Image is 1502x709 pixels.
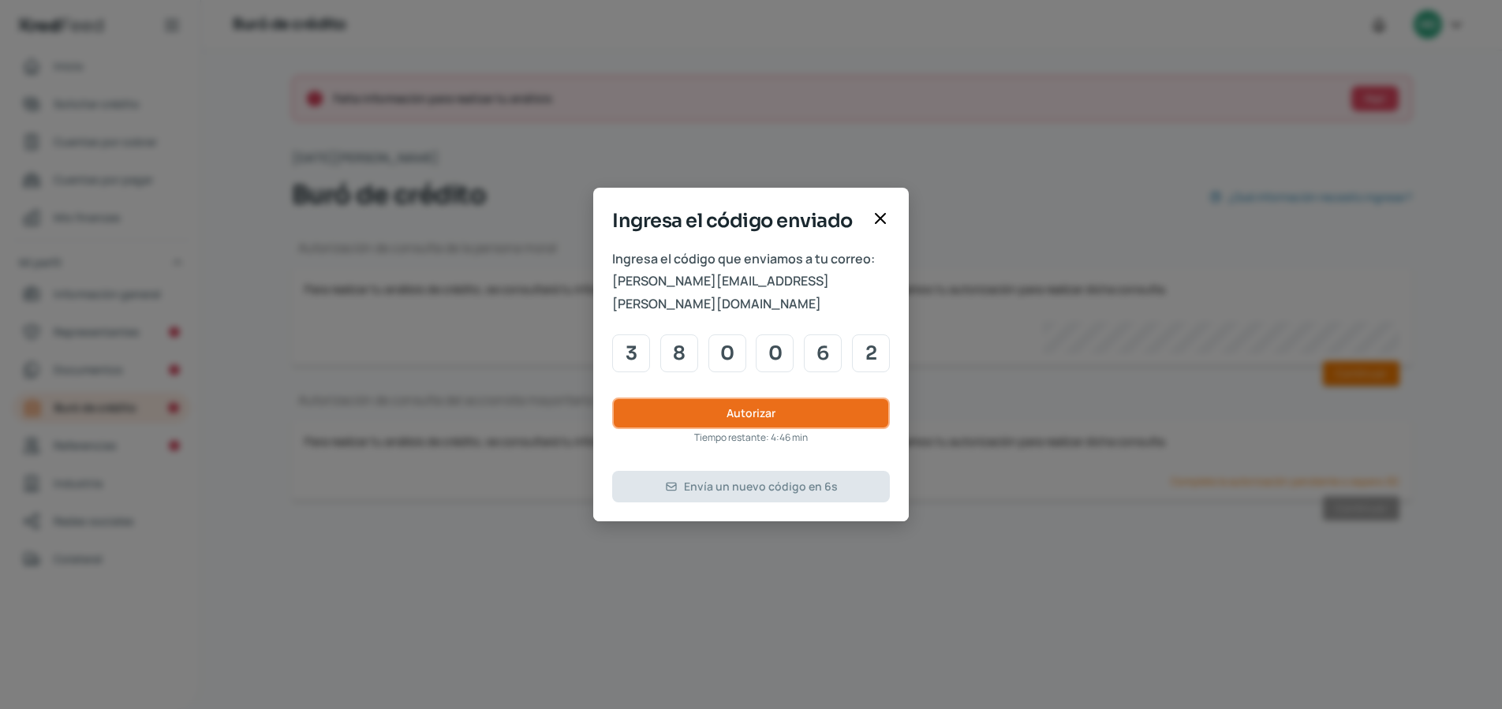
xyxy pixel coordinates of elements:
span: Ingresa el código enviado [612,207,865,235]
span: Tiempo restante: 4:46 min [694,429,808,446]
span: Envía un nuevo código en 6s [684,481,838,492]
input: Code input [852,334,890,372]
span: Autorizar [727,408,775,419]
input: Code input [804,334,842,372]
span: Ingresa el código que enviamos a tu correo: [612,248,890,271]
span: [PERSON_NAME][EMAIL_ADDRESS][PERSON_NAME][DOMAIN_NAME] [612,270,890,315]
button: Envía un nuevo código en 6s [612,471,890,502]
input: Code input [756,334,794,372]
input: Code input [708,334,746,372]
input: Code input [612,334,650,372]
input: Code input [660,334,698,372]
button: Autorizar [612,397,890,429]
